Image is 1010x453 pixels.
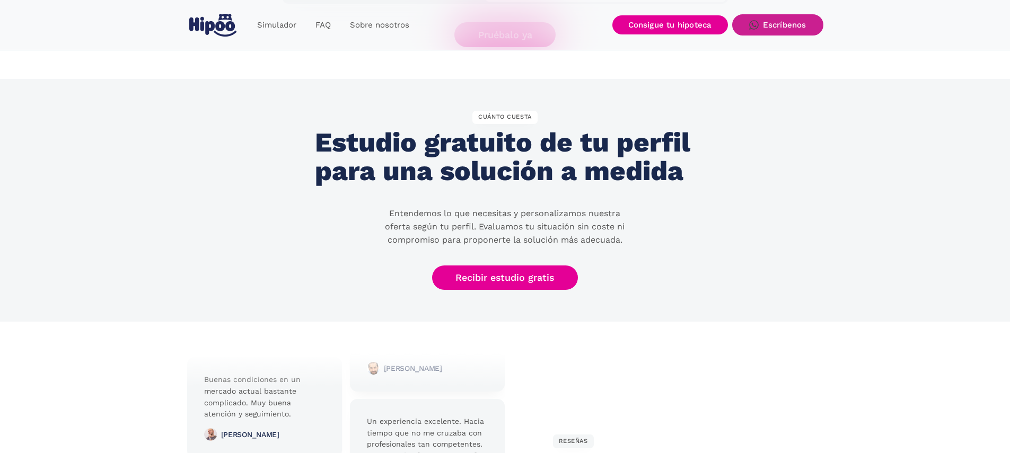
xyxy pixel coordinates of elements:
[472,111,538,125] div: CUÁNTO CUESTA
[732,14,823,35] a: Escríbenos
[340,15,419,35] a: Sobre nosotros
[248,15,306,35] a: Simulador
[763,20,806,30] div: Escríbenos
[315,128,695,185] h2: Estudio gratuito de tu perfil para una solución a medida
[432,265,578,290] a: Recibir estudio gratis
[377,207,632,246] p: Entendemos lo que necesitas y personalizamos nuestra oferta según tu perfil. Evaluamos tu situaci...
[553,434,594,448] div: RESEÑAS
[612,15,728,34] a: Consigue tu hipoteca
[306,15,340,35] a: FAQ
[187,10,239,41] a: home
